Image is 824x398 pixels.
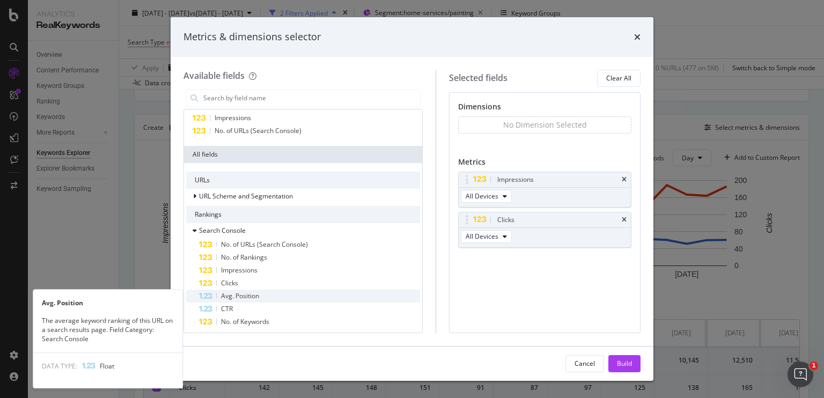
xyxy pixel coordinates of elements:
div: times [622,217,627,223]
div: Cancel [575,359,595,368]
div: ImpressionstimesAll Devices [458,172,631,208]
div: Clear All [606,73,631,83]
div: ClickstimesAll Devices [458,212,631,248]
div: Metrics & dimensions selector [183,30,321,44]
div: All fields [184,146,422,163]
div: Impressions [497,174,534,185]
div: Available fields [183,70,245,82]
span: CTR [221,304,233,313]
div: times [622,176,627,183]
span: Impressions [221,266,257,275]
span: Avg. Position [221,291,259,300]
div: Selected fields [449,72,507,84]
span: Impressions [215,113,251,122]
div: modal [171,17,653,381]
div: Avg. Position [33,298,182,307]
span: URL Scheme and Segmentation [199,191,293,201]
button: Build [608,355,641,372]
span: No. of Rankings [221,253,267,262]
span: No. of URLs (Search Console) [215,126,301,135]
button: All Devices [461,230,512,243]
button: All Devices [461,190,512,203]
div: Dimensions [458,101,631,116]
button: Clear All [597,70,641,87]
div: Metrics [458,157,631,172]
div: The average keyword ranking of this URL on a search results page. Field Category: Search Console [33,316,182,343]
div: Clicks [497,215,514,225]
iframe: Intercom live chat [788,362,813,387]
span: 1 [810,362,818,370]
div: Build [617,359,632,368]
span: Clicks [221,278,238,288]
span: All Devices [466,232,498,241]
div: times [634,30,641,44]
div: URLs [186,172,420,189]
span: No. of Keywords [221,317,269,326]
span: No. of URLs (Search Console) [221,240,308,249]
span: Search Console [199,226,246,235]
input: Search by field name [202,90,420,106]
span: All Devices [466,191,498,201]
div: Rankings [186,206,420,223]
button: Cancel [565,355,604,372]
div: No Dimension Selected [503,120,587,130]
